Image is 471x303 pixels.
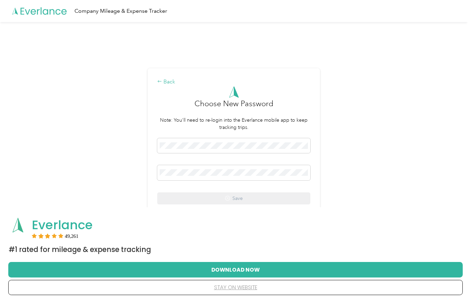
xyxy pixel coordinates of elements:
[157,78,310,86] div: Back
[194,98,273,117] h3: Choose New Password
[74,7,167,16] div: Company Mileage & Expense Tracker
[19,280,452,295] button: stay on website
[9,216,27,234] img: App logo
[65,234,79,238] span: User reviews count
[9,245,151,254] span: #1 Rated for Mileage & Expense Tracking
[157,117,310,131] p: Note: You'll need to re-login into the Everlance mobile app to keep tracking trips.
[32,216,93,234] span: Everlance
[32,233,79,238] div: Rating:5 stars
[19,262,452,277] button: Download Now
